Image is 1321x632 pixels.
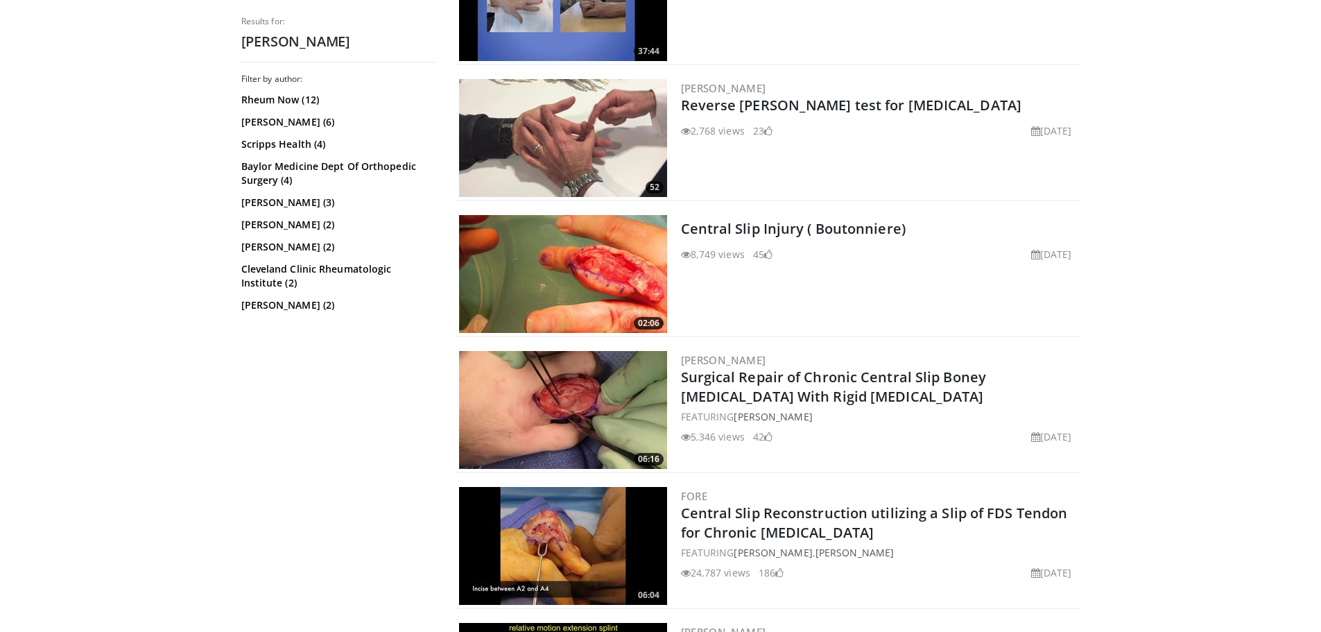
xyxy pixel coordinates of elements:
li: 45 [753,247,772,262]
a: Rheum Now (12) [241,93,432,107]
li: 42 [753,429,772,444]
a: [PERSON_NAME] [681,353,766,367]
li: [DATE] [1031,247,1072,262]
a: Baylor Medicine Dept Of Orthopedic Surgery (4) [241,160,432,187]
a: 52 [459,79,667,197]
img: e59a089c-b691-4cbf-8512-a4373c044668.300x170_q85_crop-smart_upscale.jpg [459,351,667,469]
a: 06:04 [459,487,667,605]
a: 06:16 [459,351,667,469]
a: [PERSON_NAME] (2) [241,240,432,254]
li: [DATE] [1031,429,1072,444]
div: FEATURING , [681,545,1078,560]
p: Results for: [241,16,435,27]
li: 186 [759,565,784,580]
li: 24,787 views [681,565,750,580]
a: [PERSON_NAME] (2) [241,298,432,312]
a: [PERSON_NAME] [681,81,766,95]
a: Scripps Health (4) [241,137,432,151]
a: [PERSON_NAME] [734,410,812,423]
li: 2,768 views [681,123,745,138]
a: [PERSON_NAME] [734,546,812,559]
span: 37:44 [634,45,664,58]
a: Surgical Repair of Chronic Central Slip Boney [MEDICAL_DATA] With Rigid [MEDICAL_DATA] [681,368,987,406]
a: [PERSON_NAME] (6) [241,115,432,129]
a: Reverse [PERSON_NAME] test for [MEDICAL_DATA] [681,96,1022,114]
a: Central Slip Reconstruction utilizing a Slip of FDS Tendon for Chronic [MEDICAL_DATA] [681,504,1068,542]
span: 02:06 [634,317,664,330]
div: FEATURING [681,409,1078,424]
h2: [PERSON_NAME] [241,33,435,51]
li: [DATE] [1031,123,1072,138]
li: 5,346 views [681,429,745,444]
img: PE3O6Z9ojHeNSk7H4xMDoxOjB1O8AjAz.300x170_q85_crop-smart_upscale.jpg [459,215,667,333]
li: 23 [753,123,772,138]
a: Central Slip Injury ( Boutonniere) [681,219,906,238]
span: 06:16 [634,453,664,466]
a: [PERSON_NAME] (3) [241,196,432,210]
img: a3caf157-84ca-44da-b9c8-ceb8ddbdfb08.300x170_q85_crop-smart_upscale.jpg [459,487,667,605]
span: 06:04 [634,589,664,601]
a: [PERSON_NAME] (2) [241,218,432,232]
a: Cleveland Clinic Rheumatologic Institute (2) [241,262,432,290]
a: 02:06 [459,215,667,333]
span: 52 [646,181,664,194]
h3: Filter by author: [241,74,435,85]
a: FORE [681,489,708,503]
li: [DATE] [1031,565,1072,580]
li: 8,749 views [681,247,745,262]
img: 310f3694-8b03-4f21-8ab4-a21924e9763a.300x170_q85_crop-smart_upscale.jpg [459,79,667,197]
a: [PERSON_NAME] [815,546,894,559]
